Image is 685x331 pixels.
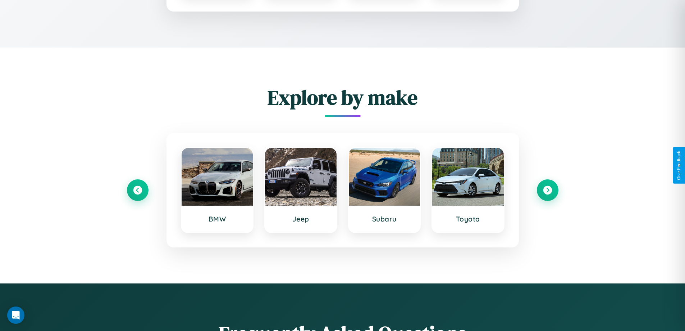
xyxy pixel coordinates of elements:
h2: Explore by make [127,84,558,111]
div: Open Intercom Messenger [7,307,24,324]
h3: Toyota [439,215,497,223]
h3: Subaru [356,215,413,223]
div: Give Feedback [676,151,681,180]
h3: Jeep [272,215,329,223]
h3: BMW [189,215,246,223]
